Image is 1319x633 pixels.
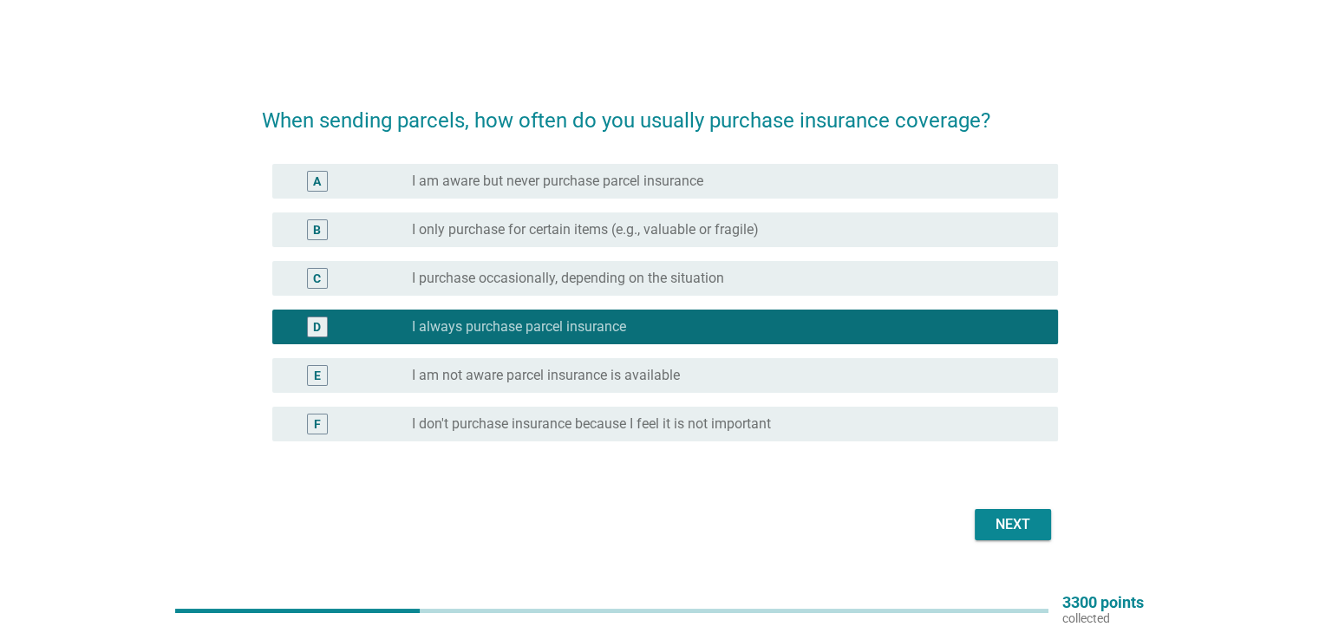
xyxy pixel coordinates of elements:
div: F [314,415,321,434]
p: 3300 points [1062,595,1144,610]
div: Next [989,514,1037,535]
label: I always purchase parcel insurance [412,318,626,336]
label: I don't purchase insurance because I feel it is not important [412,415,771,433]
label: I am not aware parcel insurance is available [412,367,680,384]
div: B [313,221,321,239]
div: A [313,173,321,191]
label: I purchase occasionally, depending on the situation [412,270,724,287]
label: I only purchase for certain items (e.g., valuable or fragile) [412,221,759,238]
div: E [314,367,321,385]
div: D [313,318,321,336]
p: collected [1062,610,1144,626]
h2: When sending parcels, how often do you usually purchase insurance coverage? [262,88,1058,136]
label: I am aware but never purchase parcel insurance [412,173,703,190]
div: C [313,270,321,288]
button: Next [975,509,1051,540]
